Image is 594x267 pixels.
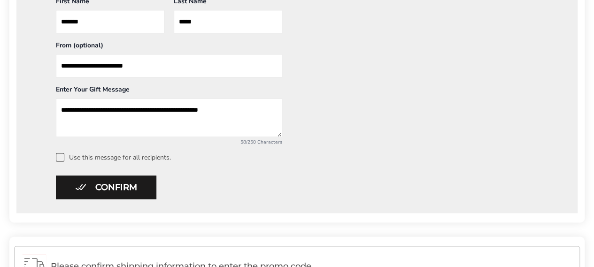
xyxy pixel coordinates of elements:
input: First Name [56,10,164,33]
label: Use this message for all recipients. [56,153,562,161]
input: From [56,54,282,77]
div: From (optional) [56,41,282,54]
textarea: Add a message [56,98,282,137]
div: 58/250 Characters [56,139,282,145]
button: Confirm button [56,175,156,199]
div: Enter Your Gift Message [56,85,282,98]
input: Last Name [174,10,282,33]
